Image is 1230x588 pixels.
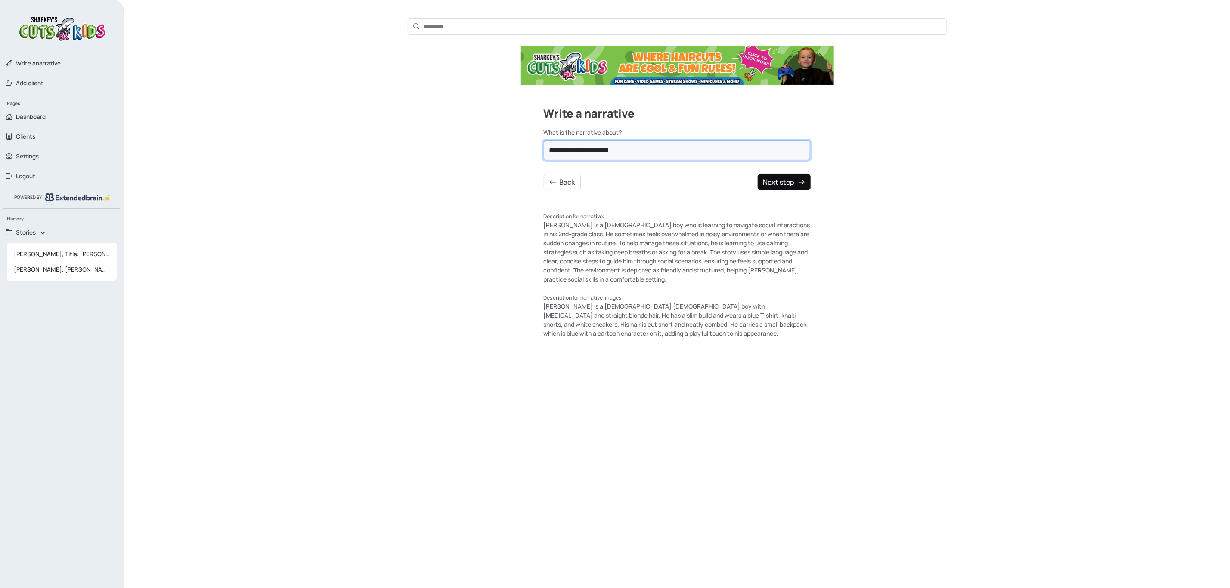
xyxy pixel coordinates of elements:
a: [PERSON_NAME], Title: [PERSON_NAME]'s Calm and Confident Day at School [7,246,117,262]
span: Clients [16,132,35,141]
span: Logout [16,172,35,180]
label: What is the narrative about? [544,128,811,137]
a: [PERSON_NAME], [PERSON_NAME]'s Social Story: Navigating Noisy Environments and Changes [7,262,117,277]
span: Stories [16,228,36,237]
div: [PERSON_NAME] is a [DEMOGRAPHIC_DATA] [DEMOGRAPHIC_DATA] boy with [MEDICAL_DATA] and straight blo... [544,293,811,338]
span: narrative [16,59,61,68]
img: logo [45,193,110,204]
img: logo [17,14,107,43]
h2: Write a narrative [544,107,811,124]
span: [PERSON_NAME], Title: [PERSON_NAME]'s Calm and Confident Day at School [10,246,113,262]
span: Dashboard [16,112,46,121]
button: Back [544,174,581,190]
span: Settings [16,152,39,161]
span: Add client [16,79,43,87]
div: [PERSON_NAME] is a [DEMOGRAPHIC_DATA] boy who is learning to navigate social interactions in his ... [544,211,811,284]
span: [PERSON_NAME], [PERSON_NAME]'s Social Story: Navigating Noisy Environments and Changes [10,262,113,277]
img: Ad Banner [521,46,834,85]
small: Description for narrative images: [544,294,624,301]
button: Next step [758,174,811,190]
span: Write a [16,59,36,67]
small: Description for narrative: [544,213,605,220]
